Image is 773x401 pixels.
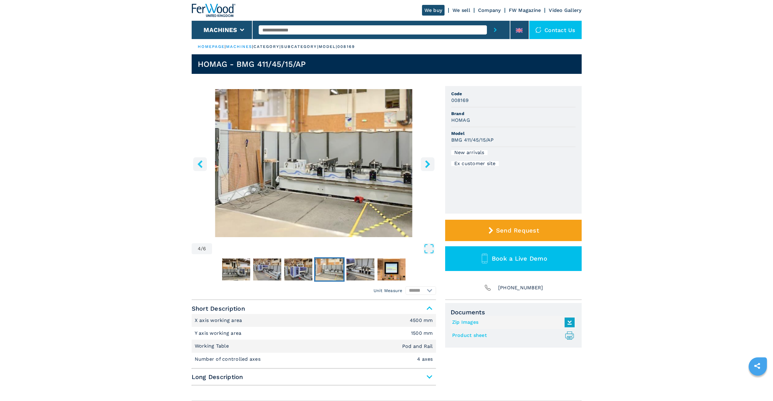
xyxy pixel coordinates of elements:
em: Unit Measure [374,287,402,294]
button: left-button [193,157,207,171]
span: 4 [198,246,201,251]
div: Go to Slide 4 [192,89,436,237]
p: Number of controlled axes [195,356,262,363]
span: | [225,44,226,49]
a: We sell [452,7,470,13]
em: 4500 mm [410,318,433,323]
a: machines [226,44,252,49]
iframe: Chat [747,374,768,396]
button: Send Request [445,220,582,241]
a: FW Magazine [509,7,541,13]
p: X axis working area [195,317,244,324]
nav: Thumbnail Navigation [192,257,436,282]
a: sharethis [750,358,765,374]
a: Company [478,7,501,13]
p: subcategory | [281,44,318,49]
button: Go to Slide 4 [314,257,345,282]
img: Contact us [535,27,541,33]
img: f5902a97cd891804419ac8b8a446f270 [346,258,374,280]
a: Zip Images [452,317,572,327]
img: f72e9e767a193929a3eb14ca15953aa3 [315,258,343,280]
button: Go to Slide 2 [252,257,282,282]
span: Long Description [192,371,436,382]
span: Model [451,130,576,136]
a: Video Gallery [549,7,581,13]
div: New arrivals [451,150,488,155]
img: 6de4313079a77a4d24f5b0e2ae3ac54f [378,258,406,280]
h1: HOMAG - BMG 411/45/15/AP [198,59,306,69]
span: Documents [451,309,576,316]
button: Go to Slide 1 [221,257,251,282]
img: CNC Machine Centres With Pod And Rail HOMAG BMG 411/45/15/AP [192,89,436,237]
span: 6 [203,246,206,251]
p: 008169 [337,44,355,49]
span: Brand [451,110,576,117]
span: Send Request [496,227,539,234]
button: Open Fullscreen [214,243,434,254]
img: 3459df28f11eb0c7491f11816247b794 [222,258,250,280]
div: Contact us [529,21,582,39]
a: Product sheet [452,331,572,341]
button: Go to Slide 3 [283,257,314,282]
span: Short Description [192,303,436,314]
p: Y axis working area [195,330,243,337]
span: [PHONE_NUMBER] [498,284,543,292]
h3: HOMAG [451,117,470,124]
img: 62f79eb15ccaa1ce67d6a3294369de9a [253,258,281,280]
img: Phone [484,284,492,292]
em: 4 axes [417,357,433,362]
button: Go to Slide 6 [376,257,407,282]
p: Working Table [195,343,231,349]
a: We buy [422,5,445,16]
em: 1500 mm [411,331,433,336]
span: Code [451,91,576,97]
span: Book a Live Demo [492,255,547,262]
button: Book a Live Demo [445,246,582,271]
button: right-button [421,157,434,171]
em: Pod and Rail [402,344,433,349]
img: Ferwood [192,4,236,17]
button: Go to Slide 5 [345,257,376,282]
span: / [201,246,203,251]
button: Machines [204,26,237,34]
p: category | [254,44,281,49]
h3: 008169 [451,97,469,104]
img: 2e2f5f39a39fb9049ab7cba5ab1c6b8a [284,258,312,280]
button: submit-button [487,21,504,39]
div: Ex customer site [451,161,499,166]
p: model | [319,44,338,49]
a: HOMEPAGE [198,44,225,49]
h3: BMG 411/45/15/AP [451,136,494,143]
span: | [252,44,253,49]
div: Short Description [192,314,436,366]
